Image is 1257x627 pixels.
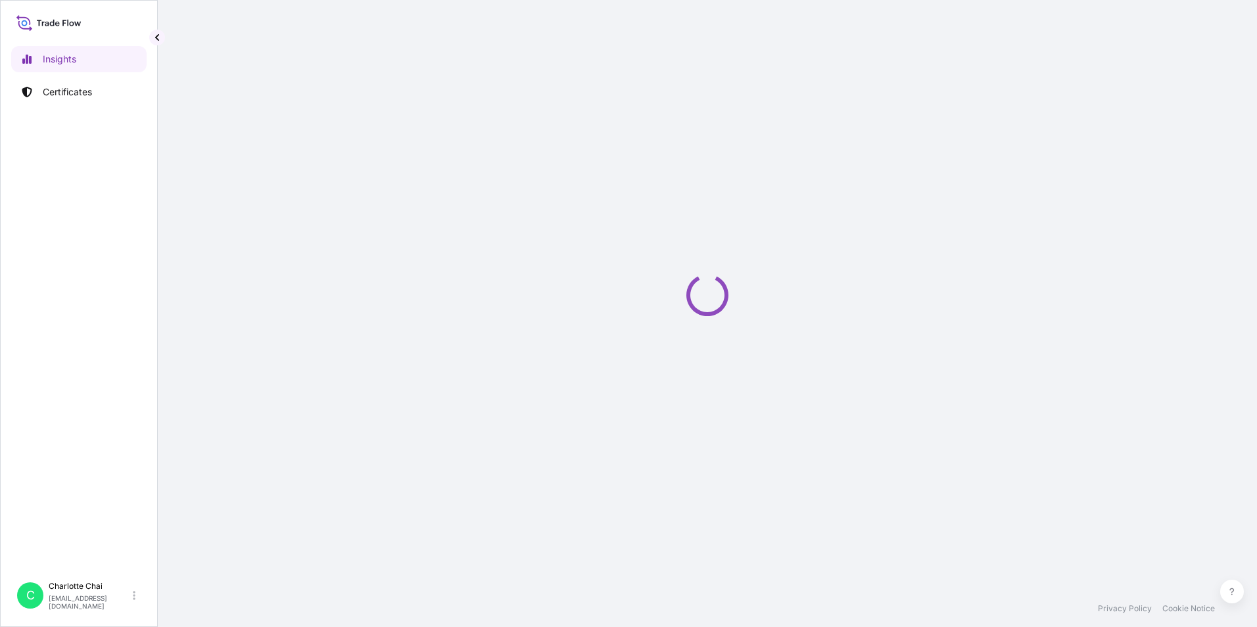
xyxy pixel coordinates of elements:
p: [EMAIL_ADDRESS][DOMAIN_NAME] [49,594,130,610]
p: Certificates [43,85,92,99]
p: Insights [43,53,76,66]
a: Cookie Notice [1162,603,1215,614]
span: C [26,589,35,602]
a: Insights [11,46,147,72]
a: Certificates [11,79,147,105]
p: Charlotte Chai [49,581,130,592]
a: Privacy Policy [1098,603,1152,614]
